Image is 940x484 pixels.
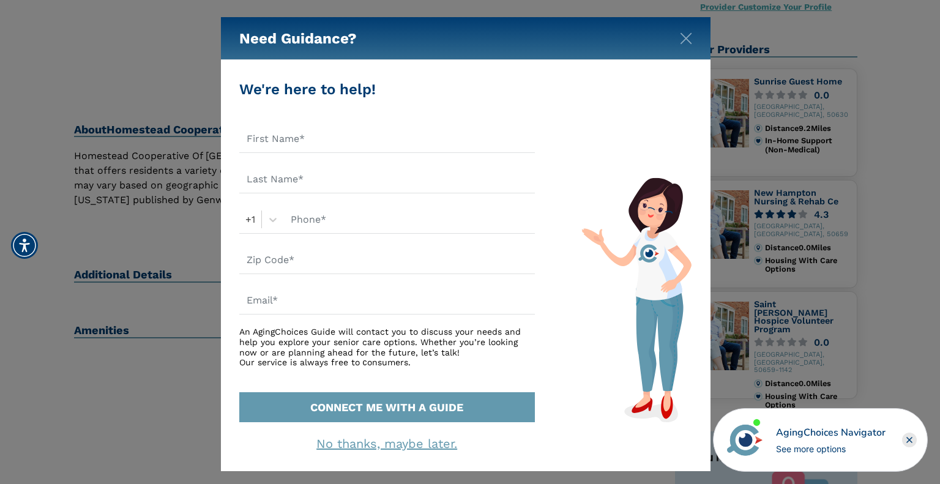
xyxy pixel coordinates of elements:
[316,436,457,451] a: No thanks, maybe later.
[581,177,692,422] img: match-guide-form.svg
[239,392,535,422] button: CONNECT ME WITH A GUIDE
[239,165,535,193] input: Last Name*
[724,419,766,461] img: avatar
[776,442,886,455] div: See more options
[239,286,535,315] input: Email*
[239,17,357,60] h5: Need Guidance?
[239,327,535,368] div: An AgingChoices Guide will contact you to discuss your needs and help you explore your senior car...
[239,78,535,100] div: We're here to help!
[283,206,535,234] input: Phone*
[902,433,917,447] div: Close
[239,125,535,153] input: First Name*
[680,32,692,45] img: modal-close.svg
[239,246,535,274] input: Zip Code*
[11,232,38,259] div: Accessibility Menu
[680,30,692,42] button: Close
[776,425,886,440] div: AgingChoices Navigator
